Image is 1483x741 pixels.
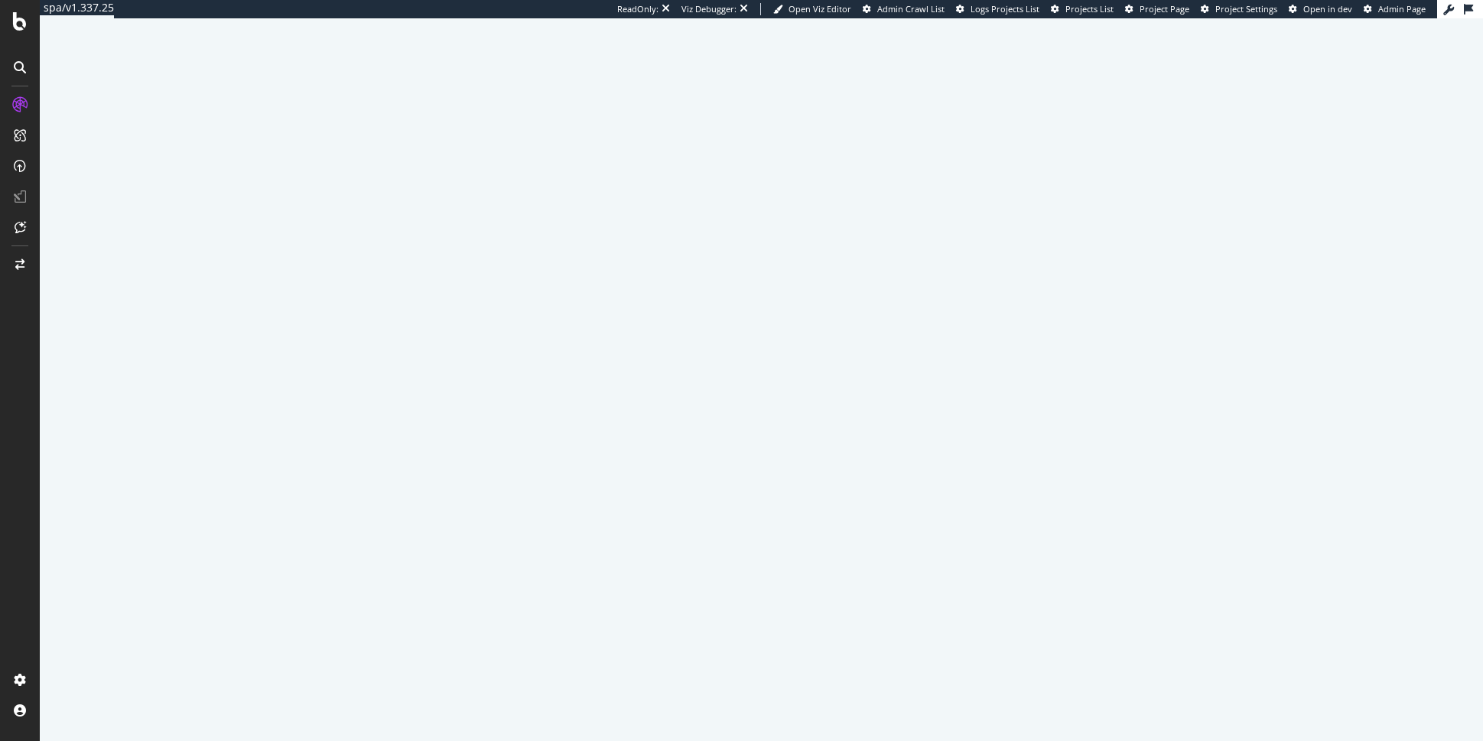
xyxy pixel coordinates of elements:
span: Admin Page [1378,3,1426,15]
a: Admin Crawl List [863,3,945,15]
a: Project Page [1125,3,1189,15]
span: Open Viz Editor [789,3,851,15]
a: Admin Page [1364,3,1426,15]
a: Logs Projects List [956,3,1039,15]
span: Project Page [1140,3,1189,15]
span: Admin Crawl List [877,3,945,15]
a: Open in dev [1289,3,1352,15]
div: ReadOnly: [617,3,659,15]
span: Projects List [1065,3,1114,15]
div: animation [707,340,817,395]
span: Logs Projects List [971,3,1039,15]
div: Viz Debugger: [681,3,737,15]
a: Open Viz Editor [773,3,851,15]
a: Projects List [1051,3,1114,15]
a: Project Settings [1201,3,1277,15]
span: Project Settings [1215,3,1277,15]
span: Open in dev [1303,3,1352,15]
